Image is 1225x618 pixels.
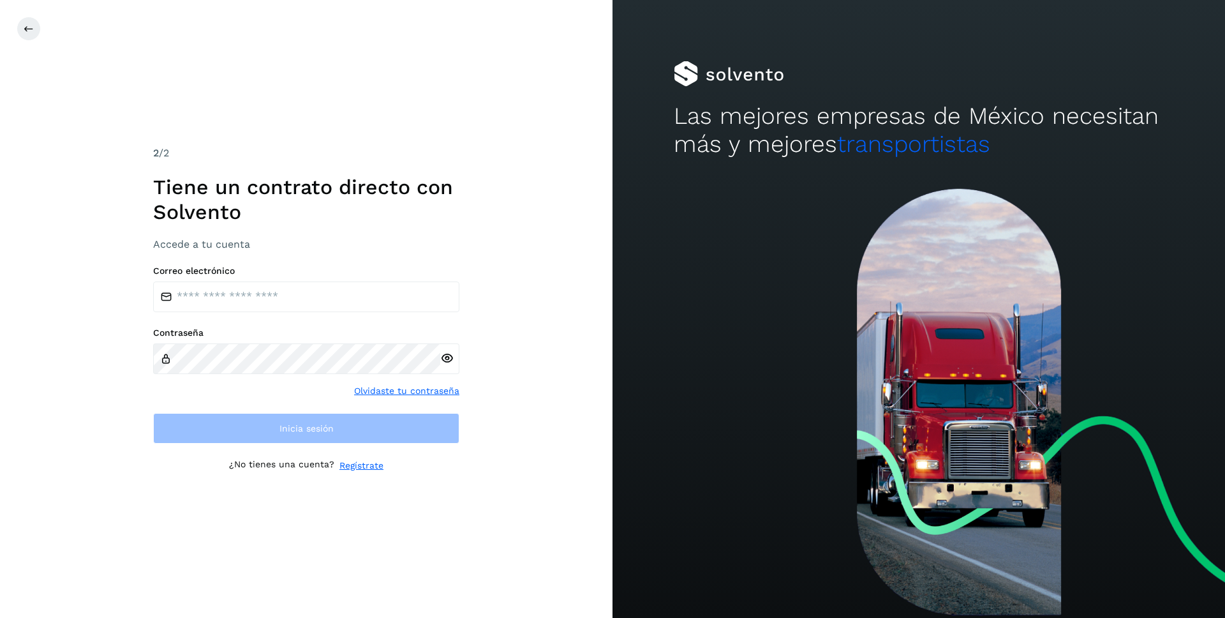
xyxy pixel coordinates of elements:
[153,328,459,338] label: Contraseña
[674,102,1164,159] h2: Las mejores empresas de México necesitan más y mejores
[279,424,334,433] span: Inicia sesión
[153,238,459,250] h3: Accede a tu cuenta
[229,459,334,472] p: ¿No tienes una cuenta?
[837,130,990,158] span: transportistas
[153,146,459,161] div: /2
[153,147,159,159] span: 2
[153,175,459,224] h1: Tiene un contrato directo con Solvento
[153,413,459,444] button: Inicia sesión
[354,384,459,398] a: Olvidaste tu contraseña
[153,266,459,276] label: Correo electrónico
[339,459,383,472] a: Regístrate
